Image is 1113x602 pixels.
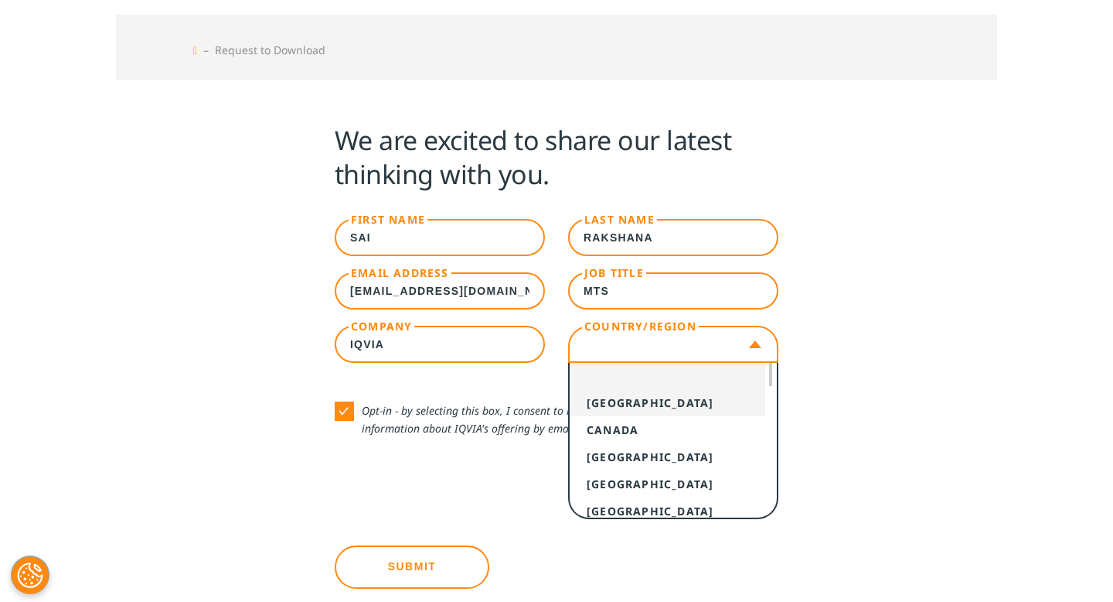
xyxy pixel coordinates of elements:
label: Country/Region [582,316,699,335]
li: [GEOGRAPHIC_DATA] [570,389,765,416]
li: [GEOGRAPHIC_DATA] [570,470,765,498]
label: Company [349,316,414,335]
label: First Name [349,209,427,228]
label: Job Title [582,262,646,282]
label: Last Name [582,209,657,228]
h4: We are excited to share our latest thinking with you. [335,123,778,191]
li: [GEOGRAPHIC_DATA] [570,498,765,525]
label: Opt-in - by selecting this box, I consent to receiving marketing communications and information a... [335,402,778,437]
input: Submit [335,546,489,589]
button: Cookies Settings [11,556,49,594]
h1: Request to Download [215,43,325,57]
label: Email Address [349,262,451,282]
li: [GEOGRAPHIC_DATA] [570,443,765,470]
li: Canada [570,416,765,443]
iframe: reCAPTCHA [335,453,570,514]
